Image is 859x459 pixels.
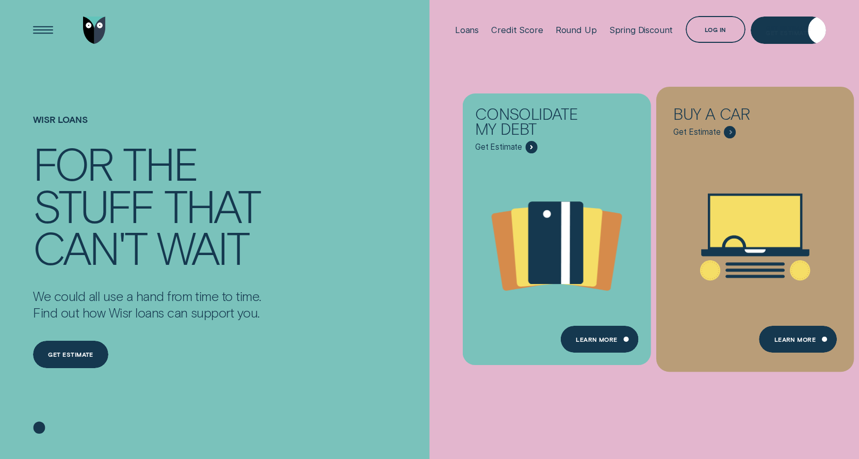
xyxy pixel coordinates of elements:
a: Learn More [759,326,837,353]
div: Consolidate my debt [475,106,595,141]
button: Log in [686,16,746,43]
p: We could all use a hand from time to time. Find out how Wisr loans can support you. [33,288,261,321]
img: Wisr [83,17,106,43]
a: Learn more [561,326,639,353]
span: Get Estimate [673,127,720,137]
div: Credit Score [491,25,543,35]
a: Buy a car - Learn more [661,94,849,358]
div: Get Estimate [766,25,811,30]
div: that [164,184,260,226]
div: Loans [455,25,479,35]
div: the [123,142,197,184]
span: Get Estimate [475,142,522,152]
div: wait [157,226,248,268]
div: For [33,142,112,184]
h4: For the stuff that can't wait [33,142,261,268]
h1: Wisr loans [33,115,261,142]
div: Spring Discount [609,25,673,35]
a: Consolidate my debt - Learn more [463,94,651,358]
a: Get estimate [33,341,108,368]
a: Get Estimate [751,17,826,43]
div: Round Up [556,25,597,35]
div: Buy a car [673,106,793,126]
button: Open Menu [29,17,56,43]
div: can't [33,226,146,268]
div: stuff [33,184,153,226]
